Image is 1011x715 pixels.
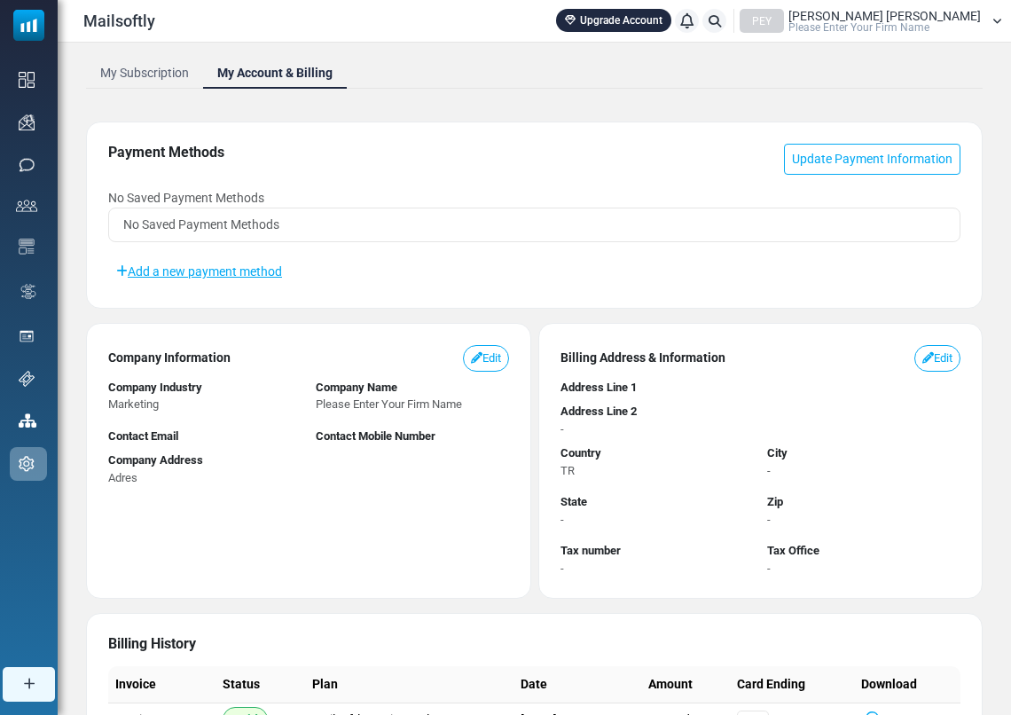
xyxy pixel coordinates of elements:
[16,200,37,212] img: contacts-icon.svg
[108,429,178,443] span: Contact Email
[740,9,1002,33] a: PEY [PERSON_NAME] [PERSON_NAME] Please Enter Your Firm Name
[19,281,38,302] img: workflow.svg
[108,349,231,367] span: Company Information
[767,544,819,557] span: Tax Office
[19,328,35,344] img: landing_pages.svg
[108,256,290,287] a: Add a new payment method
[767,495,783,508] span: Zip
[108,471,137,484] span: Adres
[854,666,960,703] th: Download
[560,464,575,477] span: TR
[83,9,155,33] span: Mailsoftly
[767,513,771,526] span: -
[108,397,159,411] span: Marketing
[463,345,509,372] a: Edit
[560,562,564,575] span: -
[730,666,855,703] th: Card Ending
[740,9,784,33] div: PEY
[123,217,279,232] span: translation missing: en.billing.no_saved_payment_methods
[788,10,981,22] span: [PERSON_NAME] [PERSON_NAME]
[513,666,641,703] th: Date
[108,381,202,394] span: Company Industry
[86,57,203,89] a: My Subscription
[19,371,35,387] img: support-icon.svg
[216,666,305,703] th: Status
[560,422,564,436] span: -
[767,446,788,460] span: City
[108,453,203,467] span: Company Address
[560,513,564,526] span: -
[560,349,725,367] span: Billing Address & Information
[556,9,671,32] a: Upgrade Account
[108,666,216,703] th: Invoice
[560,446,601,460] span: Country
[560,544,621,557] span: Tax number
[108,144,224,161] h6: Payment Methods
[316,429,435,443] span: Contact Mobile Number
[19,157,35,173] img: sms-icon.png
[19,114,35,130] img: campaigns-icon.png
[560,405,637,418] span: Address Line 2
[108,635,960,652] h6: Billing History
[560,495,587,508] span: State
[19,72,35,88] img: dashboard-icon.svg
[19,456,35,472] img: settings-icon.svg
[316,397,462,411] span: Please Enter Your Firm Name
[767,562,771,575] span: -
[203,57,347,89] a: My Account & Billing
[641,666,730,703] th: Amount
[316,381,397,394] span: Company Name
[108,191,264,205] span: translation missing: en.billing.no_saved_payment_methods
[560,381,637,394] span: Address Line 1
[788,22,929,33] span: Please Enter Your Firm Name
[19,239,35,255] img: email-templates-icon.svg
[305,666,513,703] th: Plan
[13,10,44,41] img: mailsoftly_icon_blue_white.svg
[784,144,960,175] a: Update Payment Information
[767,464,771,477] span: -
[914,345,960,372] a: Edit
